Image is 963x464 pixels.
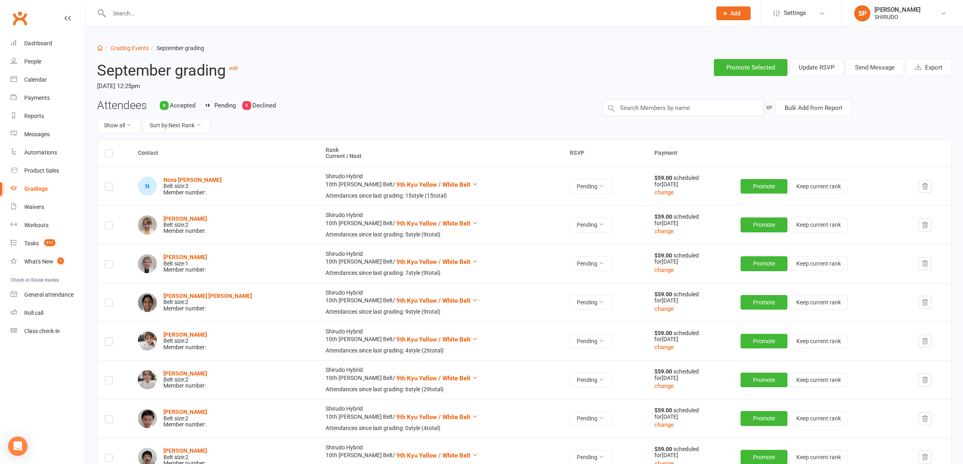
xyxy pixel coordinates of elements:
[170,102,195,109] span: Accepted
[570,411,613,426] button: Pending
[789,179,848,194] button: Keep current rank
[318,205,562,244] td: Shirudo Hybrid 10th [PERSON_NAME] Belt /
[11,34,85,53] a: Dashboard
[570,334,613,348] button: Pending
[741,179,787,194] button: Promote
[163,177,222,196] div: Belt size: 3 Member number:
[654,291,726,304] div: scheduled for [DATE]
[11,304,85,322] a: Roll call
[570,295,613,310] button: Pending
[396,219,478,228] button: 9th Kyu Yellow / White Belt
[654,214,726,226] div: scheduled for [DATE]
[11,180,85,198] a: Gradings
[11,71,85,89] a: Calendar
[163,215,207,222] a: [PERSON_NAME]
[730,10,741,17] span: Add
[138,370,157,389] img: Isabella Guimenez
[318,322,562,361] td: Shirudo Hybrid 10th [PERSON_NAME] Belt /
[654,446,726,459] div: scheduled for [DATE]
[163,254,207,260] a: [PERSON_NAME]
[396,296,478,306] button: 9th Kyu Yellow / White Belt
[716,6,751,20] button: Add
[24,40,52,46] div: Dashboard
[396,452,470,459] span: 9th Kyu Yellow / White Belt
[163,447,207,454] strong: [PERSON_NAME]
[784,4,806,22] span: Settings
[163,331,207,338] strong: [PERSON_NAME]
[11,216,85,234] a: Workouts
[143,118,210,133] button: Sort by:Next Rank
[24,240,39,247] div: Tasks
[854,5,870,21] div: SP
[906,59,952,76] button: Export
[318,244,562,283] td: Shirudo Hybrid 10th [PERSON_NAME] Belt /
[654,226,674,236] button: change
[563,140,647,167] th: RSVP
[654,175,673,181] strong: $59.00
[11,162,85,180] a: Product Sales
[789,295,848,310] button: Keep current rank
[97,59,446,79] h2: September grading
[326,348,555,354] div: Attendances since last grading: 4 style ( 26 total)
[396,180,478,190] button: 9th Kyu Yellow / White Belt
[789,218,848,232] button: Keep current rank
[163,177,222,183] a: Nova [PERSON_NAME]
[163,409,207,415] a: [PERSON_NAME]
[11,89,85,107] a: Payments
[654,330,726,343] div: scheduled for [DATE]
[163,409,207,428] div: Belt size: 2 Member number:
[714,59,787,76] button: Promote Selected
[874,6,921,13] div: [PERSON_NAME]
[163,254,207,273] div: Belt size: 1 Member number:
[11,125,85,143] a: Messages
[160,101,169,110] div: 0
[10,8,30,28] a: Clubworx
[396,335,478,344] button: 9th Kyu Yellow / White Belt
[11,143,85,162] a: Automations
[11,253,85,271] a: What's New1
[654,420,674,430] button: change
[24,76,47,83] div: Calendar
[11,53,85,71] a: People
[24,310,43,316] div: Roll call
[138,409,157,428] img: Lucas Tang
[603,99,764,116] input: Search Members by name
[229,65,238,71] a: edit
[24,291,74,298] div: General attendance
[318,360,562,399] td: Shirudo Hybrid 10th [PERSON_NAME] Belt /
[44,239,55,246] span: 511
[396,413,470,421] span: 9th Kyu Yellow / White Belt
[654,304,674,314] button: change
[24,186,48,192] div: Gradings
[163,332,207,350] div: Belt size: 2 Member number:
[654,381,674,391] button: change
[396,336,470,343] span: 9th Kyu Yellow / White Belt
[326,193,555,199] div: Attendances since last grading: 15 style ( 15 total)
[318,140,562,167] th: Rank Current / Next
[396,220,470,227] span: 9th Kyu Yellow / White Belt
[163,293,252,299] a: [PERSON_NAME] [PERSON_NAME]
[396,373,478,383] button: 9th Kyu Yellow / White Belt
[318,399,562,438] td: Shirudo Hybrid 10th [PERSON_NAME] Belt /
[24,58,41,65] div: People
[97,118,141,133] button: Show all
[97,99,147,112] h3: Attendees
[654,407,726,420] div: scheduled for [DATE]
[396,181,470,188] span: 9th Kyu Yellow / White Belt
[396,412,478,422] button: 9th Kyu Yellow / White Belt
[24,167,59,174] div: Product Sales
[138,331,157,350] img: Angelina Guimenez
[570,218,613,232] button: Pending
[163,370,207,377] a: [PERSON_NAME]
[11,107,85,125] a: Reports
[11,322,85,340] a: Class kiosk mode
[326,425,555,431] div: Attendances since last grading: 0 style ( 4 total)
[654,253,726,265] div: scheduled for [DATE]
[214,102,236,109] span: Pending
